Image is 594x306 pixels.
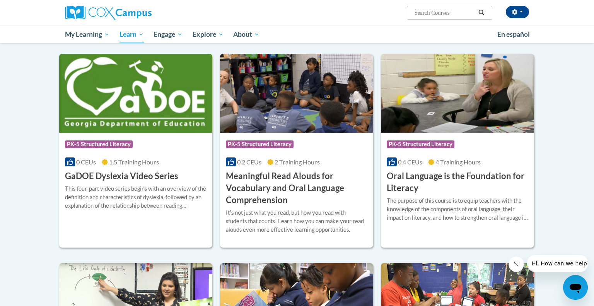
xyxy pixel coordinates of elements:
span: About [233,30,259,39]
img: Course Logo [220,54,373,133]
a: Course LogoPK-5 Structured Literacy0.4 CEUs4 Training Hours Oral Language is the Foundation for L... [381,54,534,248]
iframe: Button to launch messaging window [563,275,588,300]
a: About [229,26,265,43]
div: The purpose of this course is to equip teachers with the knowledge of the components of oral lang... [387,197,528,222]
a: Explore [188,26,229,43]
span: 2 Training Hours [275,158,320,166]
a: Course LogoPK-5 Structured Literacy0.2 CEUs2 Training Hours Meaningful Read Alouds for Vocabulary... [220,54,373,248]
span: Learn [119,30,144,39]
button: Search [476,8,487,17]
span: Hi. How can we help? [5,5,63,12]
span: PK-5 Structured Literacy [226,140,294,148]
img: Cox Campus [65,6,152,20]
span: 1.5 Training Hours [109,158,159,166]
span: PK-5 Structured Literacy [387,140,454,148]
span: Engage [154,30,183,39]
button: Account Settings [506,6,529,18]
div: Main menu [53,26,541,43]
span: My Learning [65,30,109,39]
span: 4 Training Hours [435,158,481,166]
img: Course Logo [59,54,212,133]
span: En español [497,30,530,38]
h3: Meaningful Read Alouds for Vocabulary and Oral Language Comprehension [226,170,367,206]
input: Search Courses [414,8,476,17]
a: Learn [114,26,149,43]
iframe: Close message [509,256,524,272]
div: Itʹs not just what you read, but how you read with students that counts! Learn how you can make y... [226,209,367,234]
span: 0.4 CEUs [398,158,422,166]
a: Course LogoPK-5 Structured Literacy0 CEUs1.5 Training Hours GaDOE Dyslexia Video SeriesThis four-... [59,54,212,248]
span: 0.2 CEUs [237,158,261,166]
span: 0 CEUs [76,158,96,166]
span: Explore [193,30,224,39]
div: This four-part video series begins with an overview of the definition and characteristics of dysl... [65,185,207,210]
span: PK-5 Structured Literacy [65,140,133,148]
iframe: Message from company [527,255,588,272]
img: Course Logo [381,54,534,133]
a: Engage [148,26,188,43]
a: Cox Campus [65,6,212,20]
a: En español [492,26,535,43]
a: My Learning [60,26,114,43]
h3: Oral Language is the Foundation for Literacy [387,170,528,194]
h3: GaDOE Dyslexia Video Series [65,170,178,182]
